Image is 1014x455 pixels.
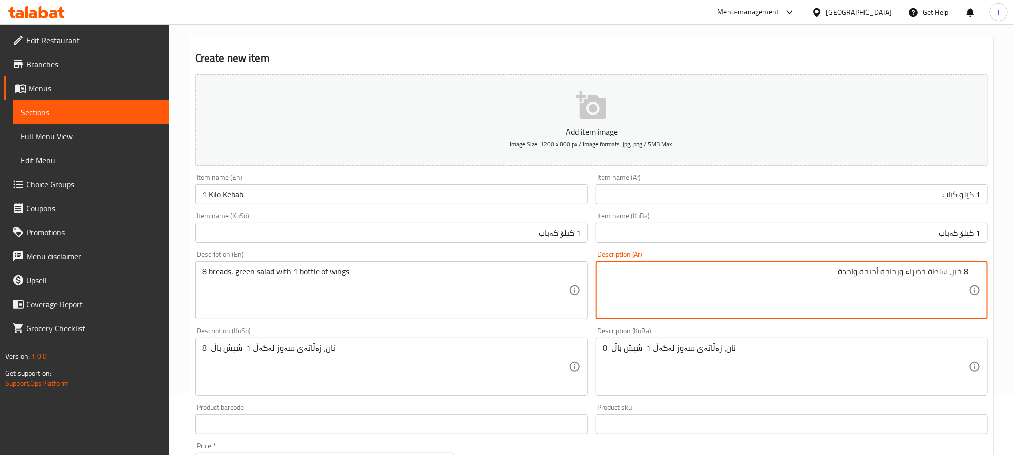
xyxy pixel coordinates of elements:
[26,322,161,334] span: Grocery Checklist
[13,124,169,148] a: Full Menu View
[510,138,673,150] span: Image Size: 1200 x 800 px / Image formats: jpg, png / 5MB Max.
[5,377,69,390] a: Support.OpsPlatform
[26,202,161,214] span: Coupons
[4,244,169,268] a: Menu disclaimer
[5,367,51,380] span: Get support on:
[28,82,161,94] span: Menus
[4,28,169,52] a: Edit Restaurant
[26,250,161,262] span: Menu disclaimer
[26,298,161,310] span: Coverage Report
[5,350,30,363] span: Version:
[26,34,161,46] span: Edit Restaurant
[998,7,999,18] span: l
[195,51,988,66] h2: Create new item
[4,292,169,316] a: Coverage Report
[4,52,169,76] a: Branches
[202,343,569,391] textarea: 8 نان، زەڵاتەی سەوز لەگەڵ 1 شیش باڵ
[596,223,988,243] input: Enter name KuBa
[4,316,169,340] a: Grocery Checklist
[26,178,161,190] span: Choice Groups
[4,76,169,100] a: Menus
[596,184,988,204] input: Enter name Ar
[202,267,569,314] textarea: 8 breads, green salad with 1 bottle of wings
[21,154,161,166] span: Edit Menu
[21,106,161,118] span: Sections
[603,267,969,314] textarea: 8 خبز، سلطة خضراء وزجاجة أجنحة واحدة
[4,172,169,196] a: Choice Groups
[4,220,169,244] a: Promotions
[211,126,972,138] p: Add item image
[189,17,994,27] h4: Grills section
[4,196,169,220] a: Coupons
[596,414,988,434] input: Please enter product sku
[195,74,988,166] button: Add item imageImage Size: 1200 x 800 px / Image formats: jpg, png / 5MB Max.
[13,148,169,172] a: Edit Menu
[195,223,588,243] input: Enter name KuSo
[26,274,161,286] span: Upsell
[31,350,47,363] span: 1.0.0
[13,100,169,124] a: Sections
[195,414,588,434] input: Please enter product barcode
[26,58,161,70] span: Branches
[718,6,779,18] div: Menu-management
[26,226,161,238] span: Promotions
[603,343,969,391] textarea: 8 نان، زەڵاتەی سەوز لەگەڵ 1 شیش باڵ
[21,130,161,142] span: Full Menu View
[195,184,588,204] input: Enter name En
[826,7,892,18] div: [GEOGRAPHIC_DATA]
[4,268,169,292] a: Upsell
